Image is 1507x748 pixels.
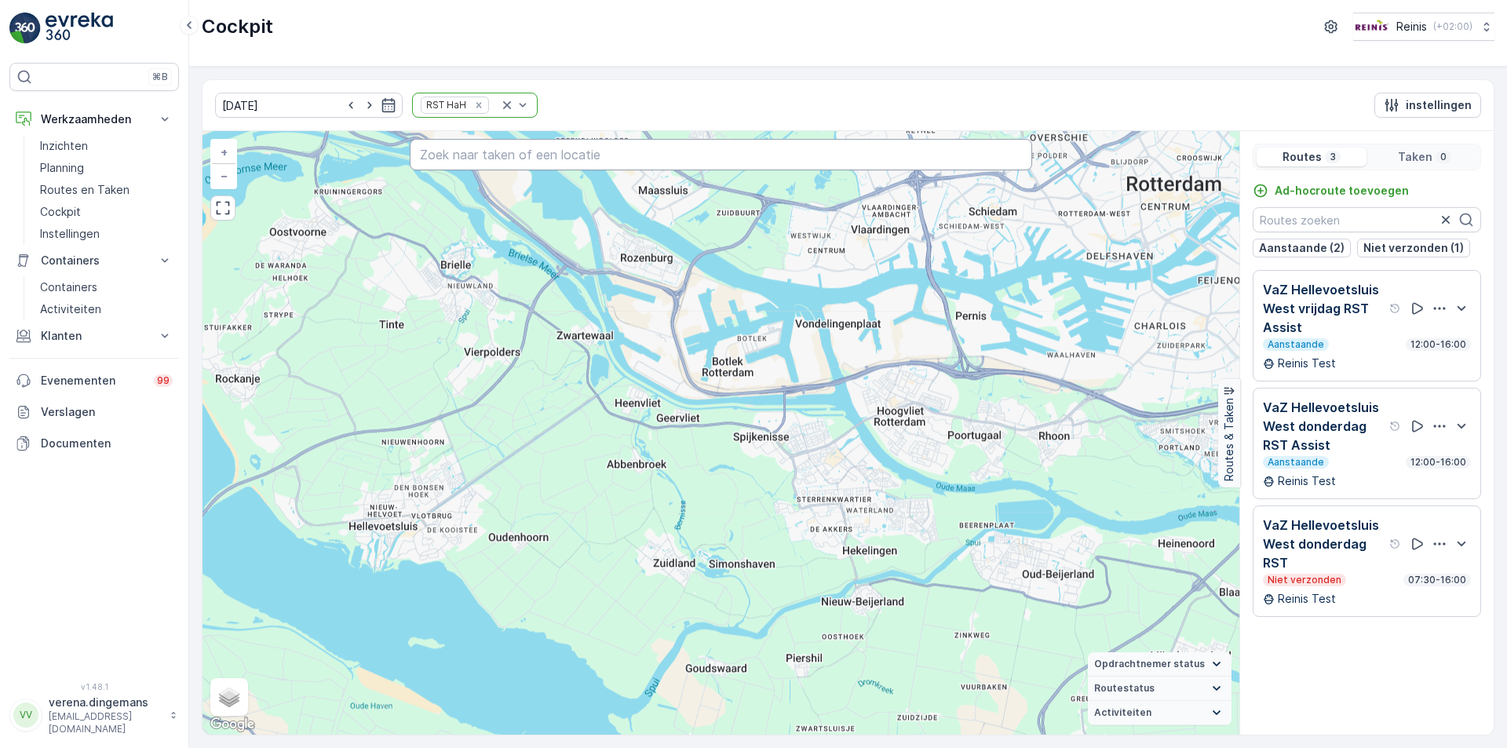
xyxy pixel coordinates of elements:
p: 07:30-16:00 [1407,574,1468,586]
p: Reinis Test [1278,356,1336,371]
a: Instellingen [34,223,179,245]
p: Planning [40,160,84,176]
img: Google [206,714,258,735]
a: Containers [34,276,179,298]
p: Inzichten [40,138,88,154]
button: Niet verzonden (1) [1357,239,1470,257]
a: Evenementen99 [9,365,179,396]
p: Verslagen [41,404,173,420]
a: Inzichten [34,135,179,157]
p: Instellingen [40,226,100,242]
div: Remove RST HaH [470,99,487,111]
span: + [221,145,228,159]
p: Evenementen [41,373,144,389]
button: Werkzaamheden [9,104,179,135]
summary: Activiteiten [1088,701,1232,725]
button: Klanten [9,320,179,352]
p: verena.dingemans [49,695,162,710]
p: Werkzaamheden [41,111,148,127]
p: 12:00-16:00 [1409,338,1468,351]
a: Layers [212,680,246,714]
p: Activiteiten [40,301,101,317]
span: Opdrachtnemer status [1094,658,1205,670]
p: VaZ Hellevoetsluis West vrijdag RST Assist [1263,280,1386,337]
a: Cockpit [34,201,179,223]
span: v 1.48.1 [9,682,179,691]
input: dd/mm/yyyy [215,93,403,118]
img: logo [9,13,41,44]
p: Containers [41,253,148,268]
p: Niet verzonden (1) [1363,240,1464,256]
p: Reinis Test [1278,591,1336,607]
p: [EMAIL_ADDRESS][DOMAIN_NAME] [49,710,162,735]
p: Taken [1398,149,1432,165]
button: Aanstaande (2) [1253,239,1351,257]
p: Reinis [1396,19,1427,35]
p: 99 [157,374,170,387]
span: Activiteiten [1094,706,1151,719]
img: logo_light-DOdMpM7g.png [46,13,113,44]
p: Routes & Taken [1221,398,1237,481]
p: VaZ Hellevoetsluis West donderdag RST Assist [1263,398,1386,454]
p: Routes en Taken [40,182,130,198]
p: Aanstaande (2) [1259,240,1345,256]
div: help tooltippictogram [1389,420,1402,432]
p: Cockpit [40,204,81,220]
p: 3 [1328,151,1337,163]
p: 0 [1439,151,1448,163]
div: help tooltippictogram [1389,538,1402,550]
a: Activiteiten [34,298,179,320]
p: Routes [1283,149,1322,165]
a: Verslagen [9,396,179,428]
p: Aanstaande [1266,456,1326,469]
div: help tooltippictogram [1389,302,1402,315]
p: VaZ Hellevoetsluis West donderdag RST [1263,516,1386,572]
p: ⌘B [152,71,168,83]
a: Planning [34,157,179,179]
a: Uitzoomen [212,164,235,188]
p: Cockpit [202,14,273,39]
p: ( +02:00 ) [1433,20,1472,33]
span: Routestatus [1094,682,1155,695]
div: RST HaH [421,97,469,112]
a: In zoomen [212,140,235,164]
button: Reinis(+02:00) [1353,13,1494,41]
button: VVverena.dingemans[EMAIL_ADDRESS][DOMAIN_NAME] [9,695,179,735]
a: Dit gebied openen in Google Maps (er wordt een nieuw venster geopend) [206,714,258,735]
summary: Opdrachtnemer status [1088,652,1232,677]
span: − [221,169,228,182]
p: Containers [40,279,97,295]
button: instellingen [1374,93,1481,118]
p: instellingen [1406,97,1472,113]
p: Documenten [41,436,173,451]
img: Reinis-Logo-Vrijstaand_Tekengebied-1-copy2_aBO4n7j.png [1353,18,1390,35]
input: Routes zoeken [1253,207,1481,232]
p: Klanten [41,328,148,344]
p: Aanstaande [1266,338,1326,351]
a: Routes en Taken [34,179,179,201]
button: Containers [9,245,179,276]
summary: Routestatus [1088,677,1232,701]
p: 12:00-16:00 [1409,456,1468,469]
a: Documenten [9,428,179,459]
p: Ad-hocroute toevoegen [1275,183,1409,199]
div: VV [13,702,38,728]
input: Zoek naar taken of een locatie [410,139,1032,170]
p: Niet verzonden [1266,574,1343,586]
p: Reinis Test [1278,473,1336,489]
a: Ad-hocroute toevoegen [1253,183,1409,199]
